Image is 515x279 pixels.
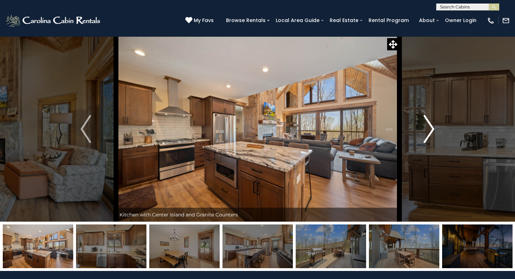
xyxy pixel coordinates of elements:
a: My Favs [185,17,215,24]
div: Kitchen with Center Island and Granite Counters [116,208,399,222]
img: 168503435 [3,224,73,268]
span: My Favs [194,17,214,24]
img: arrow [81,115,91,143]
a: Local Area Guide [272,15,323,26]
img: 168503434 [149,224,220,268]
img: 168565476 [442,224,513,268]
a: Real Estate [326,15,362,26]
img: 168503451 [222,224,293,268]
button: Next [399,36,459,222]
img: arrow [424,115,434,143]
img: White-1-2.png [5,14,102,28]
img: 168503458 [296,224,366,268]
img: mail-regular-white.png [502,17,510,24]
img: 168503436 [76,224,146,268]
img: 168503454 [369,224,439,268]
button: Previous [56,36,116,222]
a: Owner Login [441,15,480,26]
a: Rental Program [365,15,412,26]
a: About [416,15,438,26]
img: phone-regular-white.png [487,17,495,24]
a: Browse Rentals [222,15,269,26]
